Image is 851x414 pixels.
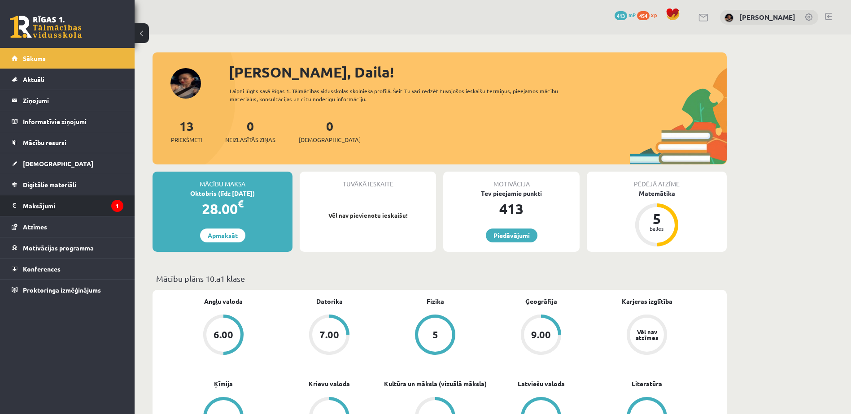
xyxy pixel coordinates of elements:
a: Piedāvājumi [486,229,537,242]
span: Sākums [23,54,46,62]
div: 9.00 [531,330,551,340]
a: Proktoringa izmēģinājums [12,280,123,300]
a: Literatūra [632,379,662,388]
a: Ķīmija [214,379,233,388]
a: 0[DEMOGRAPHIC_DATA] [299,118,361,144]
a: Krievu valoda [309,379,350,388]
a: Matemātika 5 balles [587,189,727,248]
div: 28.00 [153,198,292,220]
span: 454 [637,11,650,20]
div: 6.00 [214,330,233,340]
div: Vēl nav atzīmes [634,329,659,341]
span: [DEMOGRAPHIC_DATA] [23,160,93,168]
a: Apmaksāt [200,229,245,242]
span: Atzīmes [23,223,47,231]
span: € [238,197,244,210]
a: Mācību resursi [12,132,123,153]
div: Tuvākā ieskaite [300,172,436,189]
a: Latviešu valoda [518,379,565,388]
a: Ģeogrāfija [525,297,557,306]
a: Kultūra un māksla (vizuālā māksla) [384,379,487,388]
a: Rīgas 1. Tālmācības vidusskola [10,16,82,38]
a: Fizika [427,297,444,306]
div: 5 [643,211,670,226]
p: Mācību plāns 10.a1 klase [156,272,723,285]
span: [DEMOGRAPHIC_DATA] [299,135,361,144]
a: Maksājumi1 [12,195,123,216]
p: Vēl nav pievienotu ieskaišu! [304,211,432,220]
a: Informatīvie ziņojumi [12,111,123,132]
div: balles [643,226,670,231]
a: 13Priekšmeti [171,118,202,144]
a: Motivācijas programma [12,237,123,258]
a: [DEMOGRAPHIC_DATA] [12,153,123,174]
div: Laipni lūgts savā Rīgas 1. Tālmācības vidusskolas skolnieka profilā. Šeit Tu vari redzēt tuvojošo... [230,87,574,103]
div: 413 [443,198,580,220]
div: 7.00 [319,330,339,340]
a: 9.00 [488,315,594,357]
div: Motivācija [443,172,580,189]
a: Aktuāli [12,69,123,90]
span: 413 [615,11,627,20]
a: Datorika [316,297,343,306]
a: Konferences [12,259,123,279]
span: xp [651,11,657,18]
div: 5 [432,330,438,340]
a: 413 mP [615,11,636,18]
a: 454 xp [637,11,661,18]
span: Digitālie materiāli [23,181,76,189]
div: Tev pieejamie punkti [443,189,580,198]
a: Angļu valoda [204,297,243,306]
span: Proktoringa izmēģinājums [23,286,101,294]
legend: Maksājumi [23,195,123,216]
div: [PERSON_NAME], Daila! [229,61,727,83]
a: Karjeras izglītība [622,297,672,306]
div: Mācību maksa [153,172,292,189]
span: Konferences [23,265,61,273]
a: 6.00 [170,315,276,357]
img: Daila Kronberga [724,13,733,22]
span: mP [628,11,636,18]
span: Mācību resursi [23,138,66,147]
a: 7.00 [276,315,382,357]
a: Sākums [12,48,123,69]
div: Pēdējā atzīme [587,172,727,189]
span: Aktuāli [23,75,44,83]
legend: Ziņojumi [23,90,123,111]
a: 0Neizlasītās ziņas [225,118,275,144]
div: Matemātika [587,189,727,198]
span: Motivācijas programma [23,244,94,252]
i: 1 [111,200,123,212]
legend: Informatīvie ziņojumi [23,111,123,132]
a: Vēl nav atzīmes [594,315,700,357]
a: Digitālie materiāli [12,174,123,195]
span: Priekšmeti [171,135,202,144]
div: Oktobris (līdz [DATE]) [153,189,292,198]
span: Neizlasītās ziņas [225,135,275,144]
a: Ziņojumi [12,90,123,111]
a: [PERSON_NAME] [739,13,795,22]
a: Atzīmes [12,216,123,237]
a: 5 [382,315,488,357]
